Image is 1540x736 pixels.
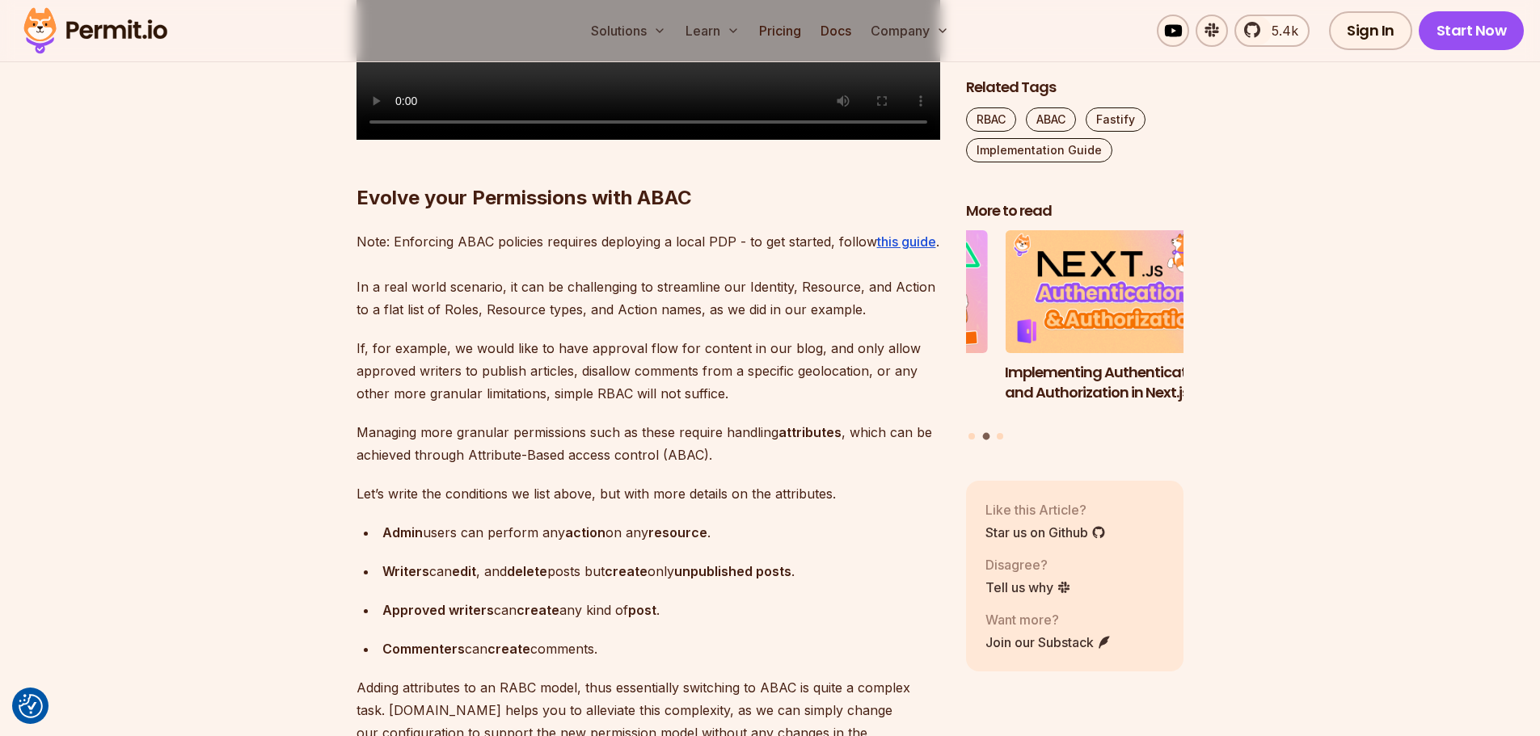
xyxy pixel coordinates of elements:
[966,138,1112,162] a: Implementation Guide
[1329,11,1412,50] a: Sign In
[382,524,423,540] strong: Admin
[382,602,494,618] strong: Approved writers
[770,363,988,403] h3: Implementing Multi-Tenant RBAC in Nuxt.js
[605,563,648,579] strong: create
[357,337,940,405] p: If, for example, we would like to have approval flow for content in our blog, and only allow appr...
[382,599,940,621] p: can any kind of .
[19,694,43,718] button: Consent Preferences
[982,433,989,440] button: Go to slide 2
[382,637,940,660] p: can comments.
[770,231,988,423] li: 1 of 3
[382,641,465,657] strong: Commenters
[966,107,1016,132] a: RBAC
[565,524,605,540] strong: action
[770,231,988,423] a: Implementing Multi-Tenant RBAC in Nuxt.jsImplementing Multi-Tenant RBAC in Nuxt.js
[1262,21,1298,40] span: 5.4k
[778,424,842,440] strong: attributes
[985,555,1071,574] p: Disagree?
[985,578,1071,597] a: Tell us why
[382,560,940,582] p: can , and posts but only .
[966,201,1184,221] h2: More to read
[1419,11,1525,50] a: Start Now
[968,433,975,439] button: Go to slide 1
[628,602,656,618] strong: post
[877,233,936,250] a: this guide
[1005,363,1223,403] h3: Implementing Authentication and Authorization in Next.js
[382,563,429,579] strong: Writers
[985,500,1106,519] p: Like this Article?
[753,15,808,47] a: Pricing
[357,230,940,321] p: Note: Enforcing ABAC policies requires deploying a local PDP - to get started, follow . In a real...
[517,602,559,618] strong: create
[507,563,547,579] strong: delete
[16,3,175,58] img: Permit logo
[997,433,1003,439] button: Go to slide 3
[966,231,1184,443] div: Posts
[679,15,746,47] button: Learn
[966,78,1184,98] h2: Related Tags
[357,421,940,466] p: Managing more granular permissions such as these require handling , which can be achieved through...
[584,15,673,47] button: Solutions
[452,563,476,579] strong: edit
[357,482,940,505] p: Let’s write the conditions we list above, but with more details on the attributes.
[864,15,956,47] button: Company
[1234,15,1310,47] a: 5.4k
[1086,107,1146,132] a: Fastify
[487,641,530,657] strong: create
[985,610,1112,629] p: Want more?
[1005,231,1223,354] img: Implementing Authentication and Authorization in Next.js
[985,523,1106,542] a: Star us on Github
[985,633,1112,652] a: Join our Substack
[814,15,858,47] a: Docs
[19,694,43,718] img: Revisit consent button
[382,521,940,544] p: users can perform any on any .
[1005,231,1223,423] li: 2 of 3
[1026,107,1076,132] a: ABAC
[357,120,940,211] h2: Evolve your Permissions with ABAC
[674,563,791,579] strong: unpublished posts
[648,524,707,540] strong: resource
